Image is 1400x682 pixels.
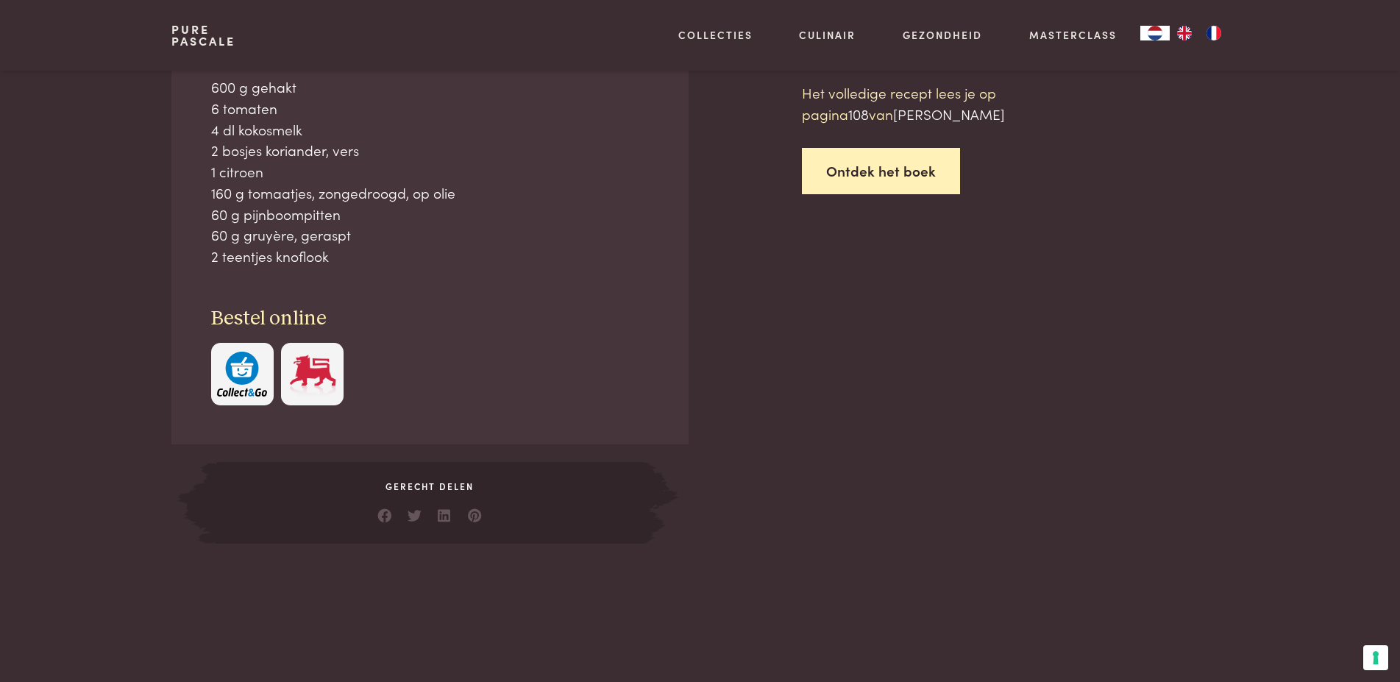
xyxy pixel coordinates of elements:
[802,82,1052,124] p: Het volledige recept lees je op pagina van
[903,27,982,43] a: Gezondheid
[1170,26,1229,40] ul: Language list
[288,352,338,397] img: Delhaize
[1140,26,1170,40] div: Language
[211,77,650,98] div: 600 g gehakt
[211,182,650,204] div: 160 g tomaatjes, zongedroogd, op olie
[211,98,650,119] div: 6 tomaten
[893,104,1005,124] span: [PERSON_NAME]
[211,140,650,161] div: 2 bosjes koriander, vers
[678,27,753,43] a: Collecties
[1363,645,1388,670] button: Uw voorkeuren voor toestemming voor trackingtechnologieën
[802,148,960,194] a: Ontdek het boek
[217,352,267,397] img: c308188babc36a3a401bcb5cb7e020f4d5ab42f7cacd8327e500463a43eeb86c.svg
[211,119,650,141] div: 4 dl kokosmelk
[1199,26,1229,40] a: FR
[1170,26,1199,40] a: EN
[211,306,650,332] h3: Bestel online
[1140,26,1229,40] aside: Language selected: Nederlands
[171,24,235,47] a: PurePascale
[217,480,642,493] span: Gerecht delen
[211,204,650,225] div: 60 g pijnboompitten
[211,161,650,182] div: 1 citroen
[211,246,650,267] div: 2 teentjes knoflook
[1029,27,1117,43] a: Masterclass
[1140,26,1170,40] a: NL
[848,104,869,124] span: 108
[211,224,650,246] div: 60 g gruyère, geraspt
[799,27,856,43] a: Culinair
